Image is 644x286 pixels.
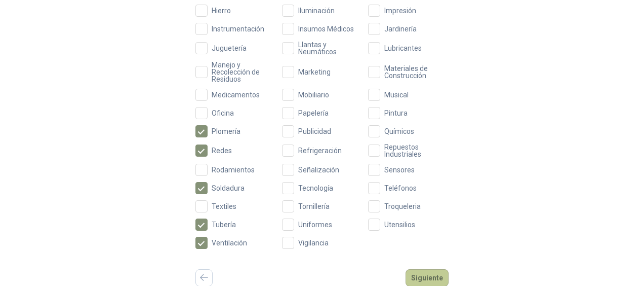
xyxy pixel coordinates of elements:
[294,166,343,173] span: Señalización
[380,185,421,192] span: Teléfonos
[294,221,336,228] span: Uniformes
[208,221,240,228] span: Tubería
[294,25,358,32] span: Insumos Médicos
[380,221,419,228] span: Utensilios
[208,61,276,83] span: Manejo y Recolección de Residuos
[380,25,421,32] span: Jardinería
[208,166,259,173] span: Rodamientos
[208,25,268,32] span: Instrumentación
[380,91,413,98] span: Musical
[294,203,334,210] span: Tornillería
[208,7,235,14] span: Hierro
[380,144,449,158] span: Repuestos Industriales
[208,45,251,52] span: Juguetería
[294,239,333,246] span: Vigilancia
[380,128,418,135] span: Químicos
[380,203,425,210] span: Troqueleria
[294,7,339,14] span: Iluminación
[208,110,238,117] span: Oficina
[380,166,419,173] span: Sensores
[294,185,337,192] span: Tecnología
[294,91,333,98] span: Mobiliario
[208,91,264,98] span: Medicamentos
[294,41,363,55] span: Llantas y Neumáticos
[380,7,420,14] span: Impresión
[380,65,449,79] span: Materiales de Construcción
[208,185,249,192] span: Soldadura
[208,203,240,210] span: Textiles
[380,110,412,117] span: Pintura
[208,147,236,154] span: Redes
[208,239,251,246] span: Ventilación
[208,128,245,135] span: Plomería
[380,45,426,52] span: Lubricantes
[294,128,335,135] span: Publicidad
[294,110,333,117] span: Papelería
[294,68,335,76] span: Marketing
[294,147,346,154] span: Refrigeración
